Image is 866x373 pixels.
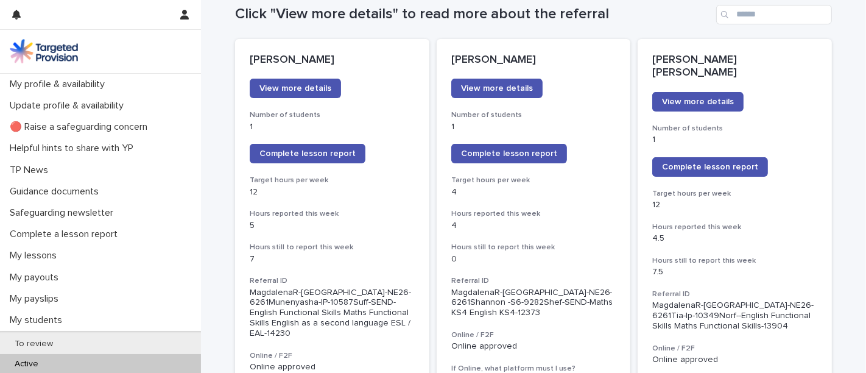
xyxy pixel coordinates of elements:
[652,92,744,112] a: View more details
[250,351,415,361] h3: Online / F2F
[652,124,817,133] h3: Number of students
[451,288,616,318] p: MagdalenaR-[GEOGRAPHIC_DATA]-NE26-6261Shannon -S6-9282Shef-SEND-Maths KS4 English KS4-12373
[451,79,543,98] a: View more details
[652,233,817,244] p: 4.5
[451,209,616,219] h3: Hours reported this week
[5,339,63,349] p: To review
[652,157,768,177] a: Complete lesson report
[451,276,616,286] h3: Referral ID
[5,314,72,326] p: My students
[5,143,143,154] p: Helpful hints to share with YP
[451,254,616,265] p: 0
[250,54,415,67] p: [PERSON_NAME]
[451,221,616,231] p: 4
[451,176,616,185] h3: Target hours per week
[10,39,78,63] img: M5nRWzHhSzIhMunXDL62
[5,250,66,261] p: My lessons
[451,341,616,352] p: Online approved
[5,359,48,369] p: Active
[451,122,616,132] p: 1
[259,149,356,158] span: Complete lesson report
[5,272,68,283] p: My payouts
[652,135,817,145] p: 1
[652,222,817,232] h3: Hours reported this week
[250,209,415,219] h3: Hours reported this week
[250,288,415,339] p: MagdalenaR-[GEOGRAPHIC_DATA]-NE26-6261Munenyasha-IP-10587Suff-SEND-English Functional Skills Math...
[5,207,123,219] p: Safeguarding newsletter
[250,254,415,265] p: 7
[451,54,616,67] p: [PERSON_NAME]
[5,79,114,90] p: My profile & availability
[652,344,817,353] h3: Online / F2F
[652,200,817,210] p: 12
[250,243,415,252] h3: Hours still to report this week
[451,144,567,163] a: Complete lesson report
[250,221,415,231] p: 5
[250,176,415,185] h3: Target hours per week
[451,330,616,340] h3: Online / F2F
[5,186,108,197] p: Guidance documents
[652,300,817,331] p: MagdalenaR-[GEOGRAPHIC_DATA]-NE26-6261Tia-Ip-10349Norf--English Functional Skills Maths Functiona...
[716,5,832,24] input: Search
[461,149,557,158] span: Complete lesson report
[662,163,758,171] span: Complete lesson report
[250,187,415,197] p: 12
[451,243,616,252] h3: Hours still to report this week
[250,362,415,372] p: Online approved
[250,79,341,98] a: View more details
[250,276,415,286] h3: Referral ID
[451,110,616,120] h3: Number of students
[259,84,331,93] span: View more details
[5,293,68,305] p: My payslips
[5,229,127,240] p: Complete a lesson report
[451,187,616,197] p: 4
[250,122,415,132] p: 1
[5,165,58,176] p: TP News
[652,256,817,266] h3: Hours still to report this week
[652,189,817,199] h3: Target hours per week
[652,267,817,277] p: 7.5
[652,355,817,365] p: Online approved
[461,84,533,93] span: View more details
[5,100,133,112] p: Update profile & availability
[250,144,365,163] a: Complete lesson report
[652,54,817,80] p: [PERSON_NAME] [PERSON_NAME]
[652,290,817,299] h3: Referral ID
[235,5,711,23] h1: Click "View more details" to read more about the referral
[5,121,157,133] p: 🔴 Raise a safeguarding concern
[662,98,734,106] span: View more details
[250,110,415,120] h3: Number of students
